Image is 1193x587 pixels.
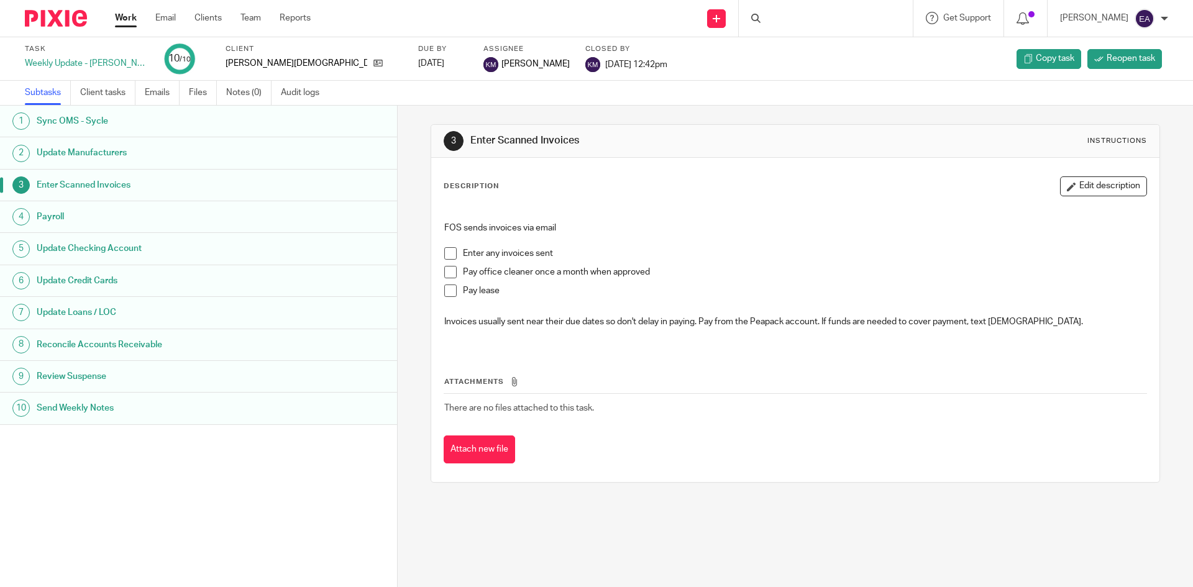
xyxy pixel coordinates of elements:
span: There are no files attached to this task. [444,404,594,412]
label: Assignee [483,44,570,54]
span: Reopen task [1107,52,1155,65]
h1: Enter Scanned Invoices [470,134,822,147]
img: svg%3E [483,57,498,72]
p: Enter any invoices sent [463,247,1146,260]
div: 10 [12,399,30,417]
a: Notes (0) [226,81,272,105]
div: 9 [12,368,30,385]
p: Pay lease [463,284,1146,297]
button: Attach new file [444,435,515,463]
a: Work [115,12,137,24]
div: 8 [12,336,30,353]
h1: Update Credit Cards [37,271,269,290]
a: Emails [145,81,180,105]
div: 3 [12,176,30,194]
a: Audit logs [281,81,329,105]
span: Copy task [1036,52,1074,65]
p: [PERSON_NAME] [1060,12,1128,24]
h1: Sync OMS - Sycle [37,112,269,130]
label: Due by [418,44,468,54]
img: svg%3E [1135,9,1154,29]
span: [DATE] 12:42pm [605,60,667,68]
span: Get Support [943,14,991,22]
span: [PERSON_NAME] [501,58,570,70]
p: Description [444,181,499,191]
div: 4 [12,208,30,225]
div: 3 [444,131,464,151]
div: 5 [12,240,30,258]
h1: Update Checking Account [37,239,269,258]
a: Email [155,12,176,24]
a: Subtasks [25,81,71,105]
p: FOS sends invoices via email [444,222,1146,234]
button: Edit description [1060,176,1147,196]
label: Closed by [585,44,667,54]
a: Team [240,12,261,24]
div: 10 [168,52,191,66]
img: Pixie [25,10,87,27]
div: [DATE] [418,57,468,70]
a: Files [189,81,217,105]
h1: Reconcile Accounts Receivable [37,335,269,354]
a: Clients [194,12,222,24]
h1: Update Manufacturers [37,143,269,162]
h1: Send Weekly Notes [37,399,269,417]
img: svg%3E [585,57,600,72]
a: Copy task [1017,49,1081,69]
a: Reports [280,12,311,24]
h1: Review Suspense [37,367,269,386]
small: /10 [180,56,191,63]
div: 6 [12,272,30,289]
a: Reopen task [1087,49,1162,69]
label: Task [25,44,149,54]
div: Instructions [1087,136,1147,146]
label: Client [226,44,403,54]
h1: Update Loans / LOC [37,303,269,322]
p: [PERSON_NAME][DEMOGRAPHIC_DATA] [226,57,367,70]
div: 7 [12,304,30,321]
p: Invoices usually sent near their due dates so don't delay in paying. Pay from the Peapack account... [444,316,1146,328]
div: Weekly Update - [PERSON_NAME] [25,57,149,70]
h1: Payroll [37,207,269,226]
h1: Enter Scanned Invoices [37,176,269,194]
div: 2 [12,145,30,162]
span: Attachments [444,378,504,385]
div: 1 [12,112,30,130]
a: Client tasks [80,81,135,105]
p: Pay office cleaner once a month when approved [463,266,1146,278]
